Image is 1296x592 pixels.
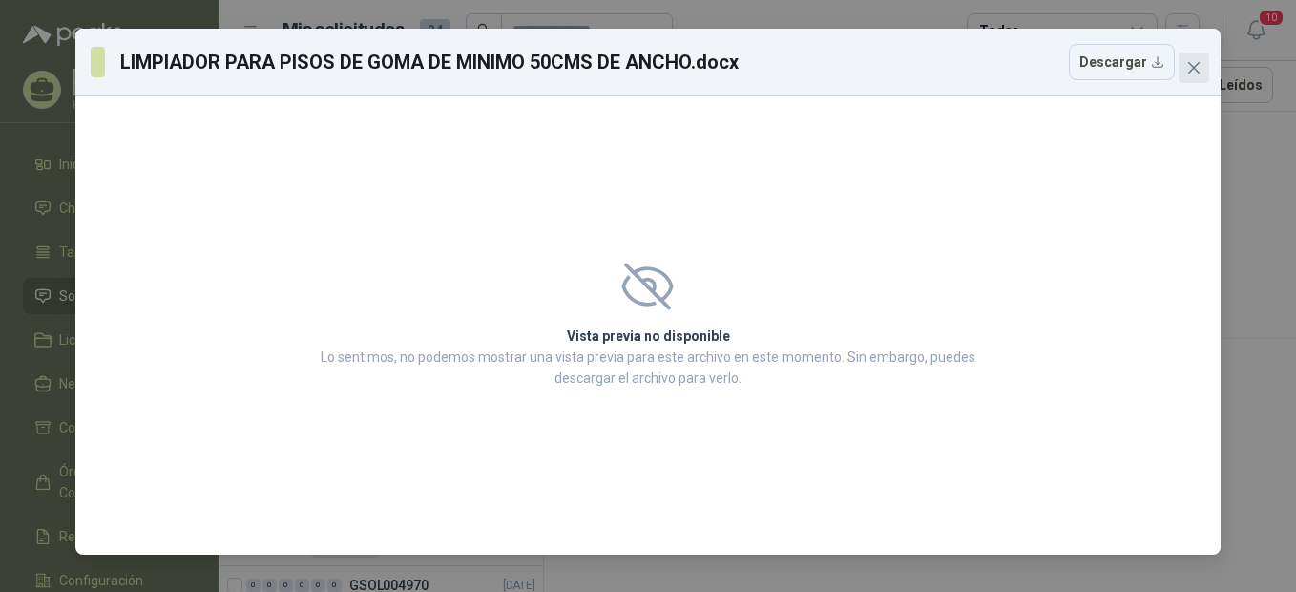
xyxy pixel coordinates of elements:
[315,347,981,389] p: Lo sentimos, no podemos mostrar una vista previa para este archivo en este momento. Sin embargo, ...
[1179,53,1209,83] button: Close
[1069,44,1175,80] button: Descargar
[120,48,740,76] h3: LIMPIADOR PARA PISOS DE GOMA DE MINIMO 50CMS DE ANCHO.docx
[1186,60,1202,75] span: close
[315,326,981,347] h2: Vista previa no disponible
